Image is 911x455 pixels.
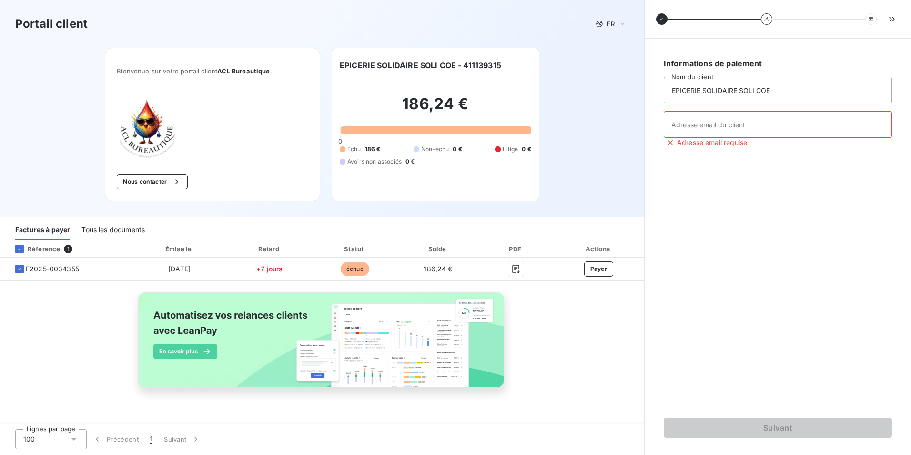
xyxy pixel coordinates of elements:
div: Retard [228,244,311,254]
span: 186 € [365,145,381,154]
div: PDF [481,244,551,254]
button: Nous contacter [117,174,187,189]
span: Bienvenue sur votre portail client . [117,67,308,75]
span: Non-échu [421,145,449,154]
span: 0 [338,137,342,145]
div: Statut [314,244,395,254]
span: 0 € [522,145,531,154]
span: Litige [503,145,518,154]
span: échue [341,262,369,276]
button: Payer [584,261,614,277]
span: F2025-0034355 [26,264,79,274]
span: 1 [64,245,72,253]
div: Référence [8,245,60,253]
h3: Portail client [15,15,88,32]
h2: 186,24 € [340,94,531,123]
span: Adresse email requise [677,138,747,147]
h6: Informations de paiement [664,58,892,69]
span: ACL Bureautique [217,67,270,75]
div: Tous les documents [81,220,145,240]
span: 0 € [453,145,462,154]
button: Suivant [664,418,892,438]
div: Actions [555,244,642,254]
div: Émise le [134,244,224,254]
img: Company logo [117,98,178,159]
input: placeholder [664,111,892,138]
span: 186,24 € [424,265,452,273]
span: +7 jours [256,265,283,273]
span: Avoirs non associés [347,157,402,166]
span: 0 € [405,157,415,166]
div: Factures à payer [15,220,70,240]
img: banner [130,287,515,404]
span: Échu [347,145,361,154]
button: 1 [144,429,158,449]
span: 100 [23,434,35,444]
div: Solde [399,244,477,254]
h6: EPICERIE SOLIDAIRE SOLI COE - 411139315 [340,60,501,71]
span: 1 [150,434,152,444]
span: [DATE] [168,265,191,273]
button: Précédent [87,429,144,449]
button: Suivant [158,429,206,449]
span: FR [607,20,615,28]
input: placeholder [664,77,892,103]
